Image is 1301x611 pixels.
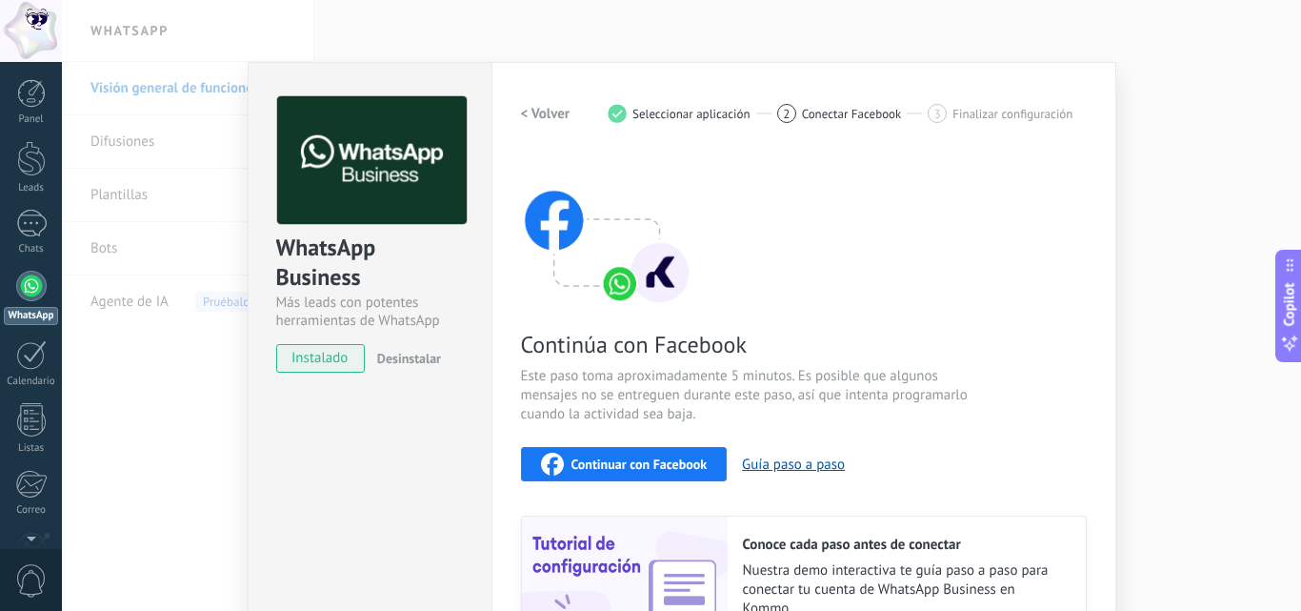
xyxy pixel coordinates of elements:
[632,107,751,121] span: Seleccionar aplicación
[934,106,941,122] span: 3
[4,504,59,517] div: Correo
[4,182,59,194] div: Leads
[1280,282,1299,326] span: Copilot
[521,153,692,306] img: connect with facebook
[4,376,59,388] div: Calendario
[802,107,902,121] span: Conectar Facebook
[276,233,464,294] div: WhatsApp Business
[521,447,728,481] button: Continuar con Facebook
[952,107,1072,121] span: Finalizar configuración
[276,294,464,330] div: Más leads con potentes herramientas de WhatsApp
[571,458,708,471] span: Continuar con Facebook
[277,96,467,225] img: logo_main.png
[377,350,441,367] span: Desinstalar
[742,456,845,474] button: Guía paso a paso
[783,106,790,122] span: 2
[4,243,59,255] div: Chats
[521,96,570,131] button: < Volver
[370,344,441,373] button: Desinstalar
[277,344,364,373] span: instalado
[4,307,58,325] div: WhatsApp
[521,105,570,123] h2: < Volver
[4,442,59,455] div: Listas
[521,330,974,359] span: Continúa con Facebook
[743,536,1067,554] h2: Conoce cada paso antes de conectar
[4,113,59,126] div: Panel
[521,367,974,424] span: Este paso toma aproximadamente 5 minutos. Es posible que algunos mensajes no se entreguen durante...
